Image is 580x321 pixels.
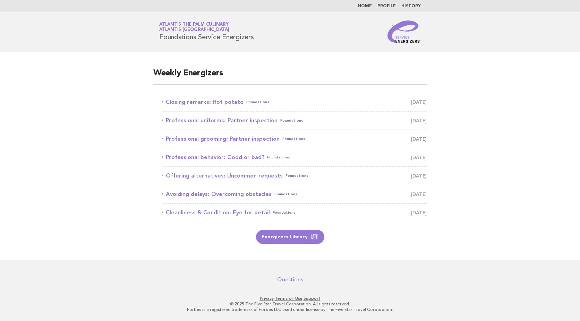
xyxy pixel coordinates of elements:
[401,4,421,8] a: History
[274,189,297,199] span: Foundations
[275,296,302,301] a: Terms of Use
[246,97,269,107] span: Foundations
[273,208,296,217] span: Foundations
[411,208,427,217] span: [DATE]
[387,20,421,43] img: Service Energizers
[159,22,229,32] a: Atlantis The Palm CulinaryAtlantis [GEOGRAPHIC_DATA]
[260,296,274,301] a: Privacy
[377,4,396,8] a: Profile
[280,116,303,125] span: Foundations
[162,208,427,217] a: Cleanliness & Condition: Eye for detailFoundations [DATE]
[162,171,427,181] a: Offering alternatives: Uncommon requestsFoundations [DATE]
[267,153,290,162] span: Foundations
[358,4,372,8] a: Home
[162,189,427,199] a: Avoiding delays: Overcoming obstaclesFoundations [DATE]
[411,134,427,144] span: [DATE]
[411,153,427,162] span: [DATE]
[162,116,427,125] a: Professional uniforms: Partner inspectionFoundations [DATE]
[282,134,305,144] span: Foundations
[159,28,229,32] span: Atlantis [GEOGRAPHIC_DATA]
[78,296,502,301] p: · ·
[411,116,427,125] span: [DATE]
[277,276,303,283] a: Questions
[162,153,427,162] a: Professional behavior: Good or bad?Foundations [DATE]
[411,171,427,181] span: [DATE]
[304,296,321,301] a: Support
[285,171,308,181] span: Foundations
[411,189,427,199] span: [DATE]
[78,307,502,312] p: Forbes is a registered trademark of Forbes LLC used under license by The Five Star Travel Corpora...
[411,97,427,107] span: [DATE]
[78,301,502,307] p: © 2025 The Five Star Travel Corporation. All rights reserved.
[162,134,427,144] a: Professional grooming: Partner inspectionFoundations [DATE]
[256,230,324,244] a: Energizers Library
[153,68,427,85] h2: Weekly Energizers
[162,97,427,107] a: Closing remarks: Hot potatoFoundations [DATE]
[159,23,254,41] h1: Foundations Service Energizers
